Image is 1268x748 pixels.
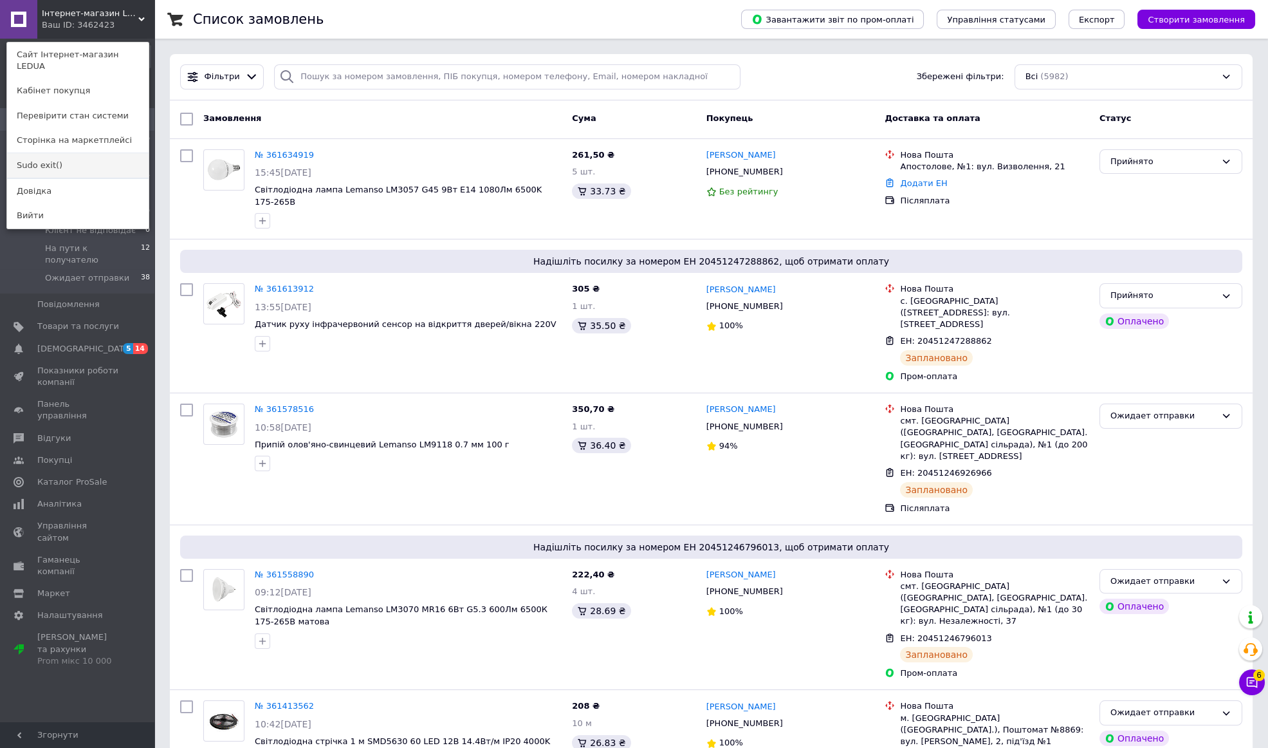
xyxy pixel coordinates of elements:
[7,179,149,203] a: Довідка
[719,441,738,451] span: 94%
[45,243,141,266] span: На пути к получателю
[572,570,614,579] span: 222,40 ₴
[572,284,600,294] span: 305 ₴
[255,570,314,579] a: № 361558890
[900,415,1089,462] div: смт. [GEOGRAPHIC_DATA] ([GEOGRAPHIC_DATA], [GEOGRAPHIC_DATA]. [GEOGRAPHIC_DATA] сільрада), №1 (до...
[704,715,786,732] div: [PHONE_NUMBER]
[1110,575,1216,588] div: Ожидает отправки
[900,178,947,188] a: Додати ЕН
[141,272,150,284] span: 38
[900,468,991,478] span: ЕН: 20451246926966
[572,183,630,199] div: 33.73 ₴
[42,19,96,31] div: Ваш ID: 3462423
[274,64,740,89] input: Пошук за номером замовлення, ПІБ покупця, номером телефону, Email, номером накладної
[572,422,595,431] span: 1 шт.
[706,149,776,162] a: [PERSON_NAME]
[203,113,261,123] span: Замовлення
[900,647,973,662] div: Заплановано
[203,700,244,742] a: Фото товару
[37,520,119,543] span: Управління сайтом
[37,655,119,667] div: Prom мікс 10 000
[572,404,614,414] span: 350,70 ₴
[572,167,595,176] span: 5 шт.
[706,404,776,416] a: [PERSON_NAME]
[706,569,776,581] a: [PERSON_NAME]
[7,203,149,228] a: Вийти
[1099,313,1169,329] div: Оплачено
[141,243,150,266] span: 12
[255,422,311,433] span: 10:58[DATE]
[1110,289,1216,303] div: Прийнято
[204,289,244,319] img: Фото товару
[193,12,324,27] h1: Список замовлень
[900,371,1089,382] div: Пром-оплата
[900,503,1089,514] div: Післяплата
[37,321,119,332] span: Товари та послуги
[706,113,753,123] span: Покупець
[255,284,314,294] a: № 361613912
[37,454,72,466] span: Покупці
[900,336,991,346] span: ЕН: 20451247288862
[205,71,240,83] span: Фільтри
[917,71,1004,83] span: Збережені фільтри:
[1239,669,1265,695] button: Чат з покупцем6
[133,343,148,354] span: 14
[185,255,1237,268] span: Надішліть посилку за номером ЕН 20451247288862, щоб отримати оплату
[255,302,311,312] span: 13:55[DATE]
[255,604,547,626] a: Світлодіодна лампа Lemanso LM3070 MR16 6Вт G5.3 600Лм 6500К 175-265В матова
[123,343,133,354] span: 5
[7,79,149,103] a: Кабінет покупця
[900,161,1089,173] div: Апостолове, №1: вул. Визволення, 21
[900,195,1089,207] div: Післяплата
[900,149,1089,161] div: Нова Пошта
[37,476,107,488] span: Каталог ProSale
[900,295,1089,331] div: с. [GEOGRAPHIC_DATA] ([STREET_ADDRESS]: вул. [STREET_ADDRESS]
[37,343,133,355] span: [DEMOGRAPHIC_DATA]
[900,668,1089,679] div: Пром-оплата
[572,603,630,619] div: 28.69 ₴
[900,569,1089,581] div: Нова Пошта
[1040,71,1068,81] span: (5982)
[572,113,596,123] span: Cума
[204,574,244,604] img: Фото товару
[255,185,542,207] span: Світлодіодна лампа Lemanso LM3057 G45 9Вт E14 1080Лм 6500K 175-265В
[706,284,776,296] a: [PERSON_NAME]
[204,409,244,440] img: Фото товару
[704,583,786,600] div: [PHONE_NUMBER]
[255,404,314,414] a: № 361578516
[37,631,119,667] span: [PERSON_NAME] та рахунки
[37,365,119,388] span: Показники роботи компанії
[37,398,119,422] span: Панель управління
[37,554,119,577] span: Гаманець компанії
[719,738,743,747] span: 100%
[900,581,1089,628] div: смт. [GEOGRAPHIC_DATA] ([GEOGRAPHIC_DATA], [GEOGRAPHIC_DATA]. [GEOGRAPHIC_DATA] сільрада), №1 (до...
[1110,155,1216,169] div: Прийнято
[704,164,786,180] div: [PHONE_NUMBER]
[203,569,244,610] a: Фото товару
[255,150,314,160] a: № 361634919
[751,14,914,25] span: Завантажити звіт по пром-оплаті
[572,150,614,160] span: 261,50 ₴
[255,719,311,729] span: 10:42[DATE]
[204,154,244,185] img: Фото товару
[203,149,244,191] a: Фото товару
[185,541,1237,554] span: Надішліть посилку за номером ЕН 20451246796013, щоб отримати оплату
[572,701,600,711] span: 208 ₴
[947,15,1045,24] span: Управління статусами
[37,498,82,510] span: Аналітика
[255,440,510,449] a: Припій олов'яно-свинцевий Lemanso LM9118 0.7 мм 100 г
[719,321,743,330] span: 100%
[1025,71,1038,83] span: Всі
[572,718,591,728] span: 10 м
[900,633,991,643] span: ЕН: 20451246796013
[704,418,786,435] div: [PHONE_NUMBER]
[572,301,595,311] span: 1 шт.
[45,272,129,284] span: Ожидает отправки
[203,404,244,445] a: Фото товару
[255,701,314,711] a: № 361413562
[255,319,556,329] a: Датчик руху інфрачервоний сенсор на відкриття дверей/вікна 220V
[37,610,103,621] span: Налаштування
[145,225,150,236] span: 0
